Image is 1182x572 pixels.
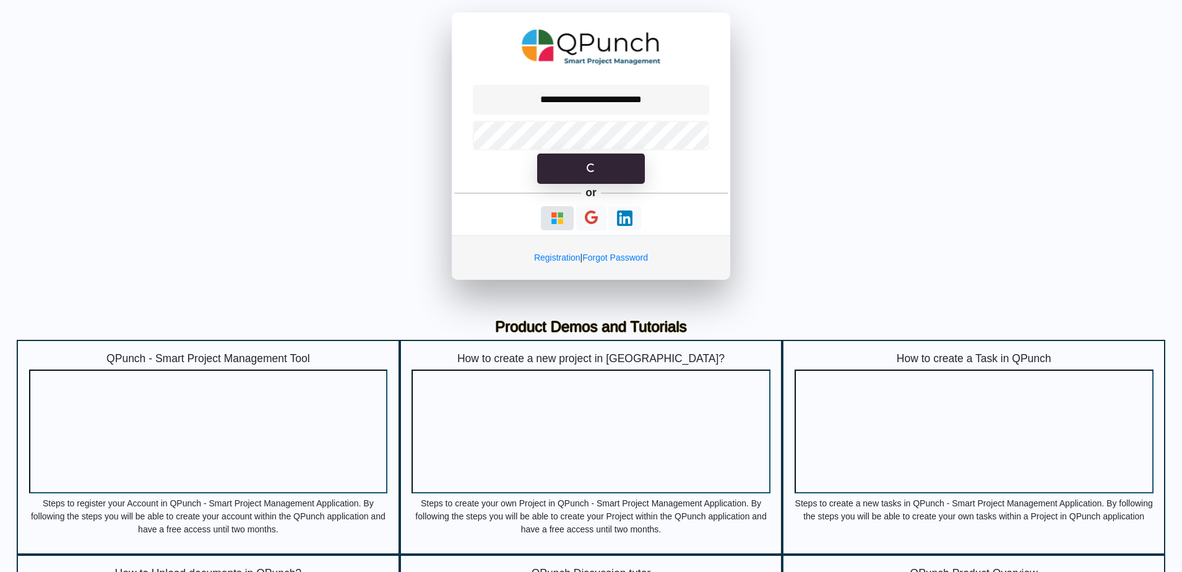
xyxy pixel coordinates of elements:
a: Forgot Password [582,253,648,262]
img: Loading... [550,210,565,226]
img: Loading... [617,210,632,226]
h5: QPunch - Smart Project Management Tool [29,352,388,365]
h5: How to create a Task in QPunch [795,352,1154,365]
h5: How to create a new project in [GEOGRAPHIC_DATA]? [412,352,770,365]
div: | [452,235,730,280]
p: Steps to create a new tasks in QPunch - Smart Project Management Application. By following the st... [795,497,1154,534]
p: Steps to register your Account in QPunch - Smart Project Management Application. By following the... [29,497,388,534]
h3: Product Demos and Tutorials [26,318,1156,336]
h5: or [584,184,599,201]
a: Registration [534,253,580,262]
button: Continue With Microsoft Azure [541,206,574,230]
p: Steps to create your own Project in QPunch - Smart Project Management Application. By following t... [412,497,770,534]
button: Continue With Google [576,206,606,231]
button: Continue With LinkedIn [608,206,641,230]
img: QPunch [522,25,661,69]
